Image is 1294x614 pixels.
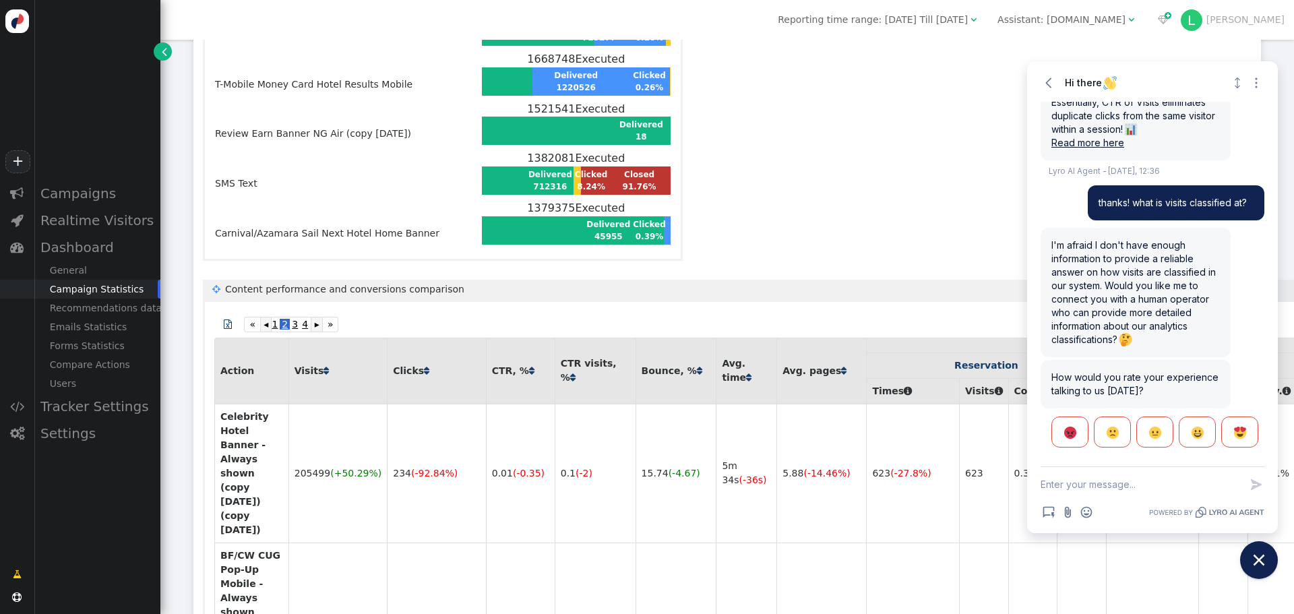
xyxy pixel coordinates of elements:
[746,372,751,383] a: 
[776,338,866,404] th: Avg. pages
[214,51,481,100] td: T-Mobile Money Card Hotel Results Mobile
[636,338,716,404] th: Bounce, %
[1181,14,1285,25] a: L[PERSON_NAME]
[34,180,160,207] div: Campaigns
[954,360,1018,371] a: Reservation
[482,101,671,117] div: Executed
[486,404,555,543] td: 0.01
[1008,404,1057,543] td: 0.303%
[5,9,29,33] img: logo-icon.svg
[34,374,160,393] div: Users
[529,366,534,375] span: Click to sort
[609,168,669,193] td: Closed 91.76%
[586,218,631,243] td: Delivered 45955
[12,592,22,602] span: 
[527,152,575,164] span: 1382081
[34,393,160,420] div: Tracker Settings
[959,404,1008,543] td: 623
[330,468,381,479] span: (+50.29%)
[34,355,160,374] div: Compare Actions
[311,317,321,332] a: ▸
[280,319,290,330] span: 2
[288,338,388,404] th: Visits
[841,365,846,376] a: 
[214,100,481,150] td: Review Earn Banner NG Air (copy [DATE])
[244,317,261,332] a: «
[527,202,575,214] span: 1379375
[1158,15,1169,24] span: 
[322,317,339,332] a: »
[776,404,866,543] td: 5.88
[697,365,702,376] a: 
[632,69,667,94] td: Clicked 0.26%
[841,366,846,375] span: Click to sort
[866,404,959,543] td: 623
[411,468,458,479] span: (-92.84%)
[570,373,576,382] span: Click to sort
[555,338,636,404] th: CTR visits, %
[34,420,160,447] div: Settings
[697,366,702,375] span: Click to sort
[11,214,24,227] span: 
[162,44,167,59] span: 
[959,378,1008,404] th: Visits
[34,336,160,355] div: Forms Statistics
[224,319,232,329] span: 
[214,150,481,199] td: SMS Text
[387,338,486,404] th: Clicks
[529,365,534,376] a: 
[570,372,576,383] a: 
[555,404,636,543] td: 0.1
[323,365,329,376] a: 
[521,69,631,94] td: Delivered 1220526
[904,386,912,396] span: 
[576,468,592,479] span: (-2)
[669,468,700,479] span: (-4.67)
[10,187,24,200] span: 
[214,338,288,404] th: Action
[528,168,573,193] td: Delivered 712316
[34,280,160,299] div: Campaign Statistics
[482,200,671,216] div: Executed
[482,150,671,166] div: Executed
[1128,15,1134,24] span: 
[34,261,160,280] div: General
[716,404,776,543] td: 5m 34s
[5,150,30,173] a: +
[970,15,977,24] span: 
[1181,9,1202,31] div: L
[890,468,931,479] span: (-27.8%)
[10,427,24,440] span: 
[527,102,575,115] span: 1521541
[34,207,160,234] div: Realtime Visitors
[212,284,225,294] span: 
[300,319,310,330] span: 4
[154,42,172,61] a: 
[288,404,388,543] td: 205499
[995,386,1003,396] span: 
[323,366,329,375] span: Click to sort
[34,234,160,261] div: Dashboard
[424,366,429,375] span: Click to sort
[866,378,959,404] th: Times
[290,319,300,330] span: 3
[482,51,671,67] div: Executed
[636,404,716,543] td: 15.74
[574,168,609,193] td: Clicked 8.24%
[261,317,272,332] a: ◂
[997,13,1126,27] div: Assistant: [DOMAIN_NAME]
[214,199,481,249] td: Carnival/Azamara Sail Next Hotel Home Banner
[10,241,24,254] span: 
[214,312,241,336] a: 
[513,468,545,479] span: (-0.35)
[527,53,575,65] span: 1668748
[1008,378,1057,404] th: Conv.
[34,299,160,317] div: Recommendations data
[803,468,850,479] span: (-14.46%)
[214,404,288,543] th: Celebrity Hotel Banner - Always shown (copy [DATE]) (copy [DATE])
[739,474,767,485] span: (-36s)
[270,319,280,330] span: 1
[746,373,751,382] span: Click to sort
[10,400,24,413] span: 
